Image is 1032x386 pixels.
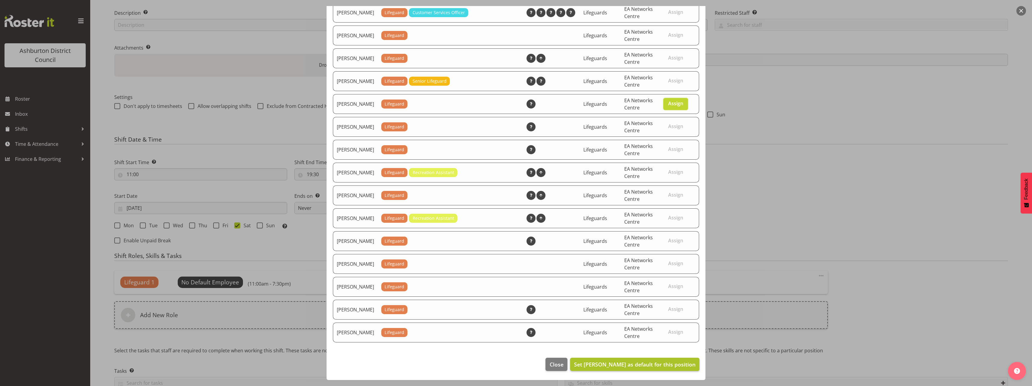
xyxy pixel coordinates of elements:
span: Lifeguards [583,124,607,130]
td: [PERSON_NAME] [333,71,378,91]
span: Assign [668,78,683,84]
span: Lifeguard [385,169,404,176]
td: [PERSON_NAME] [333,140,378,160]
td: [PERSON_NAME] [333,323,378,342]
button: Set [PERSON_NAME] as default for this position [570,358,699,371]
span: Assign [668,55,683,61]
span: Lifeguards [583,283,607,290]
span: Lifeguard [385,146,404,153]
span: Assign [668,283,683,289]
span: Lifeguard [385,55,404,62]
span: Close [550,360,564,368]
span: Lifeguards [583,329,607,336]
span: EA Networks Centre [624,280,653,294]
span: EA Networks Centre [624,326,653,339]
span: Lifeguard [385,329,404,336]
span: Recreation Assistant [413,169,454,176]
span: Lifeguard [385,215,404,222]
span: Set [PERSON_NAME] as default for this position [574,361,696,368]
button: Close [545,358,567,371]
span: Lifeguards [583,169,607,176]
span: Lifeguards [583,146,607,153]
span: EA Networks Centre [624,303,653,317]
td: [PERSON_NAME] [333,300,378,320]
button: Feedback - Show survey [1021,173,1032,213]
td: [PERSON_NAME] [333,208,378,228]
span: Assign [668,215,683,221]
span: Lifeguard [385,238,404,244]
span: Assign [668,32,683,38]
span: Assign [668,100,683,106]
span: Lifeguards [583,101,607,107]
span: Lifeguard [385,9,404,16]
span: Lifeguard [385,261,404,267]
span: EA Networks Centre [624,166,653,179]
span: Assign [668,306,683,312]
span: EA Networks Centre [624,143,653,157]
span: Lifeguards [583,261,607,267]
span: Assign [668,237,683,244]
span: Lifeguard [385,78,404,84]
span: Lifeguards [583,78,607,84]
span: EA Networks Centre [624,234,653,248]
td: [PERSON_NAME] [333,48,378,68]
span: EA Networks Centre [624,74,653,88]
span: Senior Lifeguard [413,78,447,84]
span: EA Networks Centre [624,257,653,271]
td: [PERSON_NAME] [333,277,378,297]
span: EA Networks Centre [624,120,653,134]
span: Lifeguards [583,32,607,39]
span: EA Networks Centre [624,29,653,42]
span: Lifeguard [385,101,404,107]
span: EA Networks Centre [624,188,653,202]
img: help-xxl-2.png [1014,368,1020,374]
span: Lifeguards [583,9,607,16]
span: Recreation Assistant [413,215,454,222]
td: [PERSON_NAME] [333,3,378,23]
span: EA Networks Centre [624,51,653,65]
span: Lifeguard [385,283,404,290]
span: Lifeguards [583,55,607,62]
span: Lifeguard [385,192,404,199]
span: Feedback [1024,179,1029,200]
span: Assign [668,260,683,266]
span: EA Networks Centre [624,211,653,225]
span: Lifeguard [385,124,404,130]
span: Assign [668,329,683,335]
span: Assign [668,192,683,198]
span: Lifeguard [385,32,404,39]
td: [PERSON_NAME] [333,231,378,251]
span: Lifeguards [583,215,607,222]
td: [PERSON_NAME] [333,254,378,274]
span: Assign [668,169,683,175]
span: Lifeguards [583,306,607,313]
span: Assign [668,9,683,15]
span: Lifeguards [583,192,607,199]
span: Customer Services Officer [413,9,465,16]
td: [PERSON_NAME] [333,185,378,205]
span: Assign [668,123,683,129]
span: Lifeguards [583,238,607,244]
td: [PERSON_NAME] [333,26,378,45]
span: Lifeguard [385,306,404,313]
td: [PERSON_NAME] [333,94,378,114]
span: EA Networks Centre [624,97,653,111]
td: [PERSON_NAME] [333,163,378,182]
span: Assign [668,146,683,152]
span: EA Networks Centre [624,6,653,20]
td: [PERSON_NAME] [333,117,378,137]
